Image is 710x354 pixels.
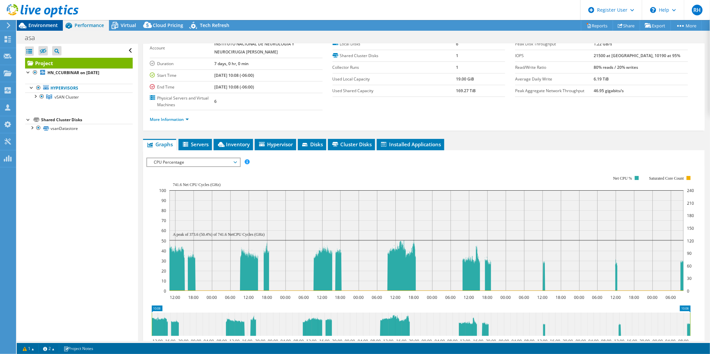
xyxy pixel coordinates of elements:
b: 6.19 TiB [594,76,609,82]
text: 06:00 [445,295,456,300]
text: A peak of 373.6 (50.4%) of 741.6 NetCPU Cycles (GHz) [173,232,265,237]
text: 12:00 [614,338,624,344]
text: 00:00 [427,295,437,300]
span: Hypervisor [258,141,293,148]
text: 12:00 [152,338,163,344]
text: 04:00 [511,338,522,344]
b: 1 [456,53,458,58]
div: Shared Cluster Disks [41,116,133,124]
label: Duration [150,60,214,67]
text: 40 [161,248,166,254]
text: 18:00 [629,295,639,300]
a: More [671,20,702,31]
text: 16:00 [627,338,637,344]
text: 90 [687,250,692,256]
text: 16:00 [319,338,330,344]
text: 00:00 [500,295,511,300]
b: 1.22 GB/s [594,41,612,47]
b: HN_CCURBINAR on [DATE] [47,70,99,75]
text: 10 [161,278,166,284]
text: 12:00 [317,295,327,300]
text: 04:00 [204,338,214,344]
span: Virtual [121,22,136,28]
text: 12:00 [243,295,254,300]
label: Local Disks [333,41,456,47]
text: 00:00 [576,338,586,344]
label: End Time [150,84,214,91]
a: Reports [581,20,613,31]
text: 08:00 [370,338,381,344]
text: 20:00 [332,338,342,344]
b: 21500 at [GEOGRAPHIC_DATA], 10190 at 95% [594,53,681,58]
text: 50 [161,238,166,244]
span: RH [692,5,703,15]
b: 46.95 gigabits/s [594,88,624,94]
text: 60 [687,263,692,269]
text: 12:00 [229,338,240,344]
text: Net CPU % [613,176,632,181]
a: More Information [150,117,189,122]
text: 0 [687,288,689,294]
span: CPU Percentage [150,158,236,166]
label: IOPS [515,52,594,59]
text: 16:00 [396,338,406,344]
span: Cluster Disks [331,141,372,148]
span: Environment [28,22,58,28]
text: 04:00 [358,338,368,344]
span: vSAN Cluster [54,94,79,100]
text: 08:00 [601,338,611,344]
label: Collector Runs [333,64,456,71]
text: 00:00 [499,338,509,344]
text: 06:00 [299,295,309,300]
span: Performance [75,22,104,28]
b: 6 [214,99,217,104]
a: vsanDatastore [25,124,133,133]
text: 16:00 [165,338,175,344]
span: Cloud Pricing [153,22,183,28]
text: 08:00 [217,338,227,344]
text: 150 [687,225,694,231]
span: Tech Refresh [200,22,229,28]
text: 00:00 [207,295,217,300]
text: Saturated Core Count [649,176,684,181]
b: [DATE] 10:08 (-06:00) [214,84,254,90]
text: 00:00 [647,295,658,300]
svg: \n [650,7,656,13]
text: 08:00 [524,338,535,344]
text: 12:00 [306,338,317,344]
text: 120 [687,238,694,244]
span: Servers [182,141,209,148]
text: 12:00 [460,338,470,344]
text: 08:00 [678,338,689,344]
a: Export [640,20,671,31]
text: 04:00 [280,338,291,344]
text: 80 [161,208,166,213]
text: 06:00 [372,295,382,300]
label: Account [150,45,214,51]
text: 210 [687,200,694,206]
span: Installed Applications [380,141,441,148]
text: 20:00 [409,338,419,344]
text: 06:00 [225,295,235,300]
label: Read/Write Ratio [515,64,594,71]
text: 90 [161,198,166,203]
text: 18:00 [408,295,419,300]
b: INSTITUTO NACIONAL DE NEUROLOGIA Y NEUROCIRUGIA [PERSON_NAME] [214,41,294,55]
text: 30 [687,276,692,281]
span: Graphs [146,141,173,148]
text: 0 [164,288,166,294]
text: 18:00 [262,295,272,300]
text: 12:00 [610,295,621,300]
text: 06:00 [519,295,529,300]
text: 60 [161,228,166,233]
text: 20 [161,268,166,274]
text: 12:00 [537,295,548,300]
a: Project [25,58,133,68]
text: 18:00 [556,295,566,300]
label: Peak Aggregate Network Throughput [515,87,594,94]
h1: asa [22,34,45,41]
text: 08:00 [447,338,458,344]
text: 12:00 [170,295,180,300]
label: Used Shared Capacity [333,87,456,94]
b: 7 days, 0 hr, 0 min [214,61,249,66]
